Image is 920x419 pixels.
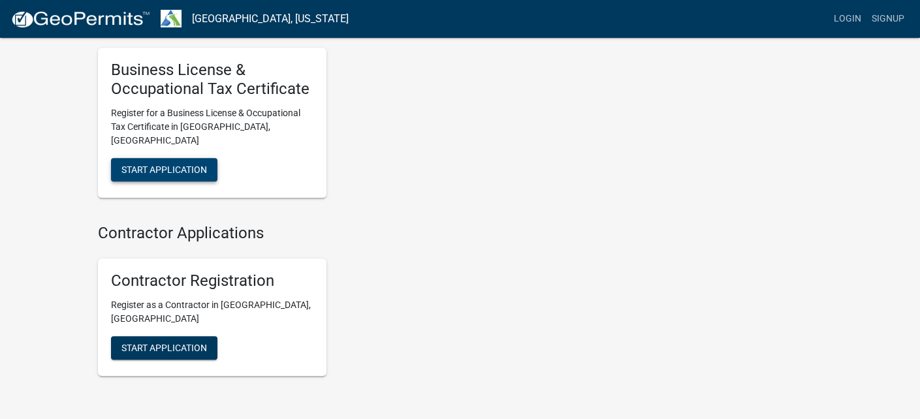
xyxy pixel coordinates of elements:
h5: Contractor Registration [111,272,313,290]
span: Start Application [121,164,207,174]
h5: Business License & Occupational Tax Certificate [111,61,313,99]
a: Signup [866,7,910,31]
a: Login [829,7,866,31]
p: Register as a Contractor in [GEOGRAPHIC_DATA], [GEOGRAPHIC_DATA] [111,298,313,326]
span: Start Application [121,342,207,352]
a: [GEOGRAPHIC_DATA], [US_STATE] [192,8,349,30]
h4: Contractor Applications [98,224,575,243]
img: Troup County, Georgia [161,10,182,27]
wm-workflow-list-section: Other Applications [98,14,575,208]
button: Start Application [111,336,217,360]
p: Register for a Business License & Occupational Tax Certificate in [GEOGRAPHIC_DATA], [GEOGRAPHIC_... [111,106,313,147]
button: Start Application [111,158,217,181]
wm-workflow-list-section: Contractor Applications [98,224,575,386]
